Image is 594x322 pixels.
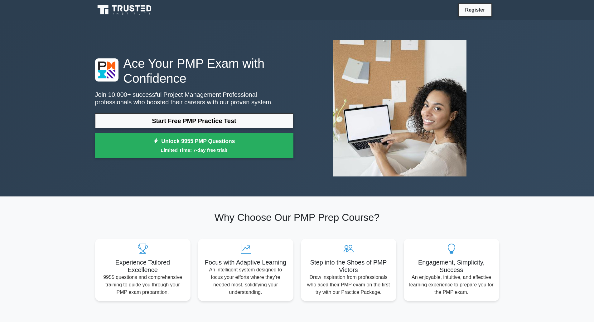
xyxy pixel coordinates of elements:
[100,259,186,274] h5: Experience Tailored Excellence
[409,274,494,296] p: An enjoyable, intuitive, and effective learning experience to prepare you for the PMP exam.
[409,259,494,274] h5: Engagement, Simplicity, Success
[461,6,489,14] a: Register
[100,274,186,296] p: 9955 questions and comprehensive training to guide you through your PMP exam preparation.
[103,146,286,154] small: Limited Time: 7-day free trial!
[95,133,293,158] a: Unlock 9955 PMP QuestionsLimited Time: 7-day free trial!
[306,274,391,296] p: Draw inspiration from professionals who aced their PMP exam on the first try with our Practice Pa...
[95,91,293,106] p: Join 10,000+ successful Project Management Professional professionals who boosted their careers w...
[203,259,288,266] h5: Focus with Adaptive Learning
[95,211,499,223] h2: Why Choose Our PMP Prep Course?
[95,113,293,128] a: Start Free PMP Practice Test
[306,259,391,274] h5: Step into the Shoes of PMP Victors
[95,56,293,86] h1: Ace Your PMP Exam with Confidence
[203,266,288,296] p: An intelligent system designed to focus your efforts where they're needed most, solidifying your ...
